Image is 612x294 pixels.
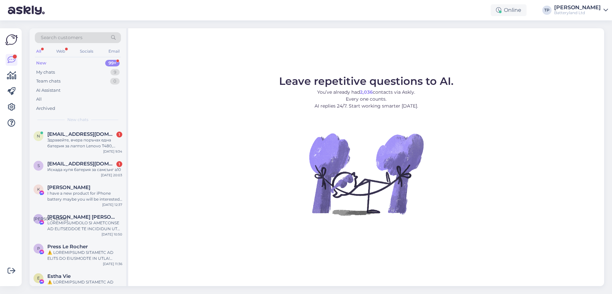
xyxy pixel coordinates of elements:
span: st771226@abv.bg [47,161,116,167]
div: [DATE] 11:36 [103,261,122,266]
div: AI Assistant [36,87,60,94]
div: Team chats [36,78,60,85]
div: TP [542,6,552,15]
div: [DATE] 10:50 [102,232,122,237]
div: ⚠️ LOREMIPSUMD SITAMETC AD ELITS DO EIUSMODTE IN UTLA! Etdolor magnaaliq enimadminim veniamq nost... [47,250,122,261]
div: Batteryland Ltd [554,10,601,15]
div: Online [491,4,527,16]
span: npocmak@gmail.com [47,131,116,137]
div: [DATE] 12:37 [102,202,122,207]
span: E [37,276,40,281]
div: New [36,60,46,66]
div: [DATE] 20:03 [101,173,122,178]
div: I have a new product for iPhone battery maybe you will be interested😁 [47,190,122,202]
span: New chats [67,117,88,123]
span: Leave repetitive questions to AI. [279,75,454,87]
div: 9 [110,69,120,76]
b: 2,036 [360,89,373,95]
img: No Chat active [307,115,425,233]
div: Web [55,47,66,56]
img: Askly Logo [5,34,18,46]
span: Estha Vie [47,273,71,279]
div: Искада купя батерия за самсънг а10 [47,167,122,173]
span: Л. Ирина [47,214,116,220]
div: Здравейте, вчера поръчах една батерия за лаптоп Lenovo T480, поръчка номер 062221. На имейла дойд... [47,137,122,149]
div: [PERSON_NAME] [554,5,601,10]
a: [PERSON_NAME]Batteryland Ltd [554,5,608,15]
span: Press Le Rocher [47,244,88,250]
span: n [37,134,40,138]
div: All [35,47,42,56]
p: You’ve already had contacts via Askly. Every one counts. AI replies 24/7. Start working smarter [... [279,89,454,110]
div: 99+ [105,60,120,66]
div: My chats [36,69,55,76]
span: s [37,163,40,168]
div: ⚠️ LOREMIPSUMD SITAMETC AD ELITS DO EIUSMODTE IN UTLA! Etdolor magnaaliq enimadminim veniamq nost... [47,279,122,291]
span: [PERSON_NAME] [34,216,68,221]
div: 1 [116,161,122,167]
div: Email [107,47,121,56]
span: Kelvin Xu [47,184,90,190]
div: LOREMIPSUMDOLO SI AMETCONSE AD ELITSEDDOE TE INCIDIDUN UT LABOREET Dolorem Aliquaenima, mi veniam... [47,220,122,232]
div: All [36,96,42,103]
div: [DATE] 9:34 [103,149,122,154]
span: P [37,246,40,251]
span: K [37,187,40,192]
div: 1 [116,132,122,137]
div: 0 [110,78,120,85]
span: Search customers [41,34,82,41]
div: Archived [36,105,55,112]
div: Socials [79,47,95,56]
